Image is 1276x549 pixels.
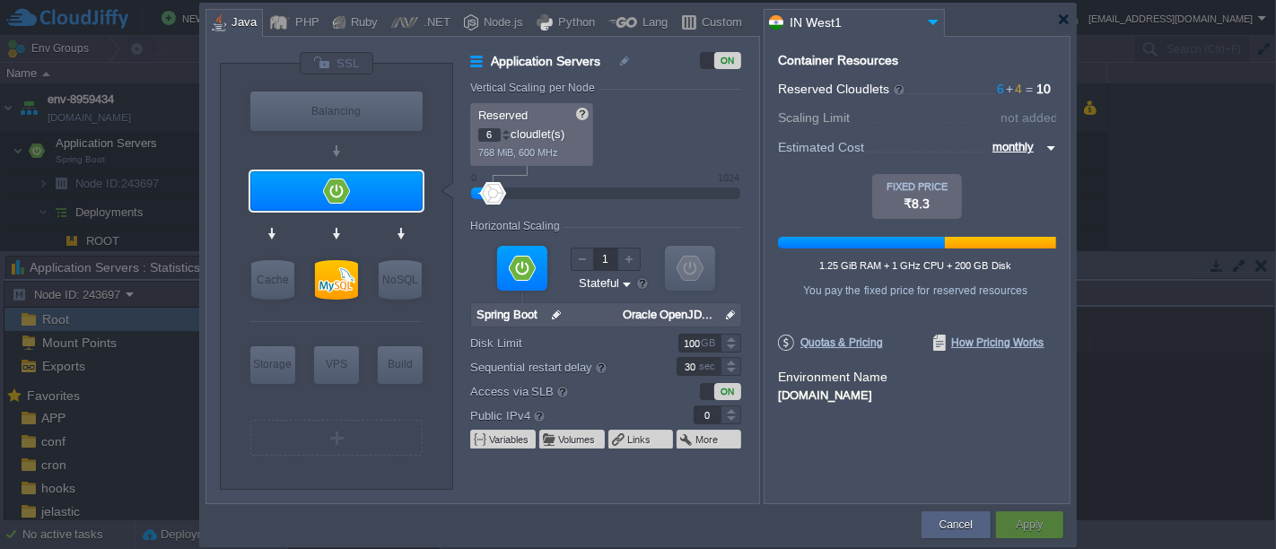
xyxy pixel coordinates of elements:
span: ₹8.3 [905,196,931,211]
div: SQL Databases [315,260,358,300]
span: 10 [1036,82,1051,96]
div: not added [1001,111,1058,124]
div: Balancing [250,91,423,131]
div: Build [378,346,423,382]
div: .NET [418,10,450,37]
span: Reserved Cloudlets [778,82,906,96]
div: NoSQL Databases [379,260,422,300]
label: Public IPv4 [470,405,652,425]
label: Environment Name [778,370,887,384]
span: Reserved [478,109,528,122]
div: sec [699,358,719,375]
button: Apply [1016,516,1043,534]
div: 1024 [718,172,739,183]
div: Load Balancer [250,91,423,131]
div: Node.js [478,10,523,37]
label: Access via SLB [470,381,652,401]
div: VPS [314,346,359,382]
div: Python [553,10,595,37]
span: 768 MiB, 600 MHz [478,147,558,158]
button: Volumes [558,432,597,447]
label: Disk Limit [470,334,652,353]
div: Cache [251,260,294,300]
label: Sequential restart delay [470,357,652,377]
span: Quotas & Pricing [778,335,883,351]
button: Variables [489,432,530,447]
div: Ruby [345,10,378,37]
div: Elastic VPS [314,346,359,384]
div: GB [701,335,719,352]
span: 4 [1004,82,1022,96]
div: Custom [696,10,742,37]
div: Vertical Scaling per Node [470,82,599,94]
div: You pay the fixed price for reserved resources [777,284,1053,297]
span: Estimated Cost [778,137,864,157]
div: Horizontal Scaling [470,220,564,232]
span: How Pricing Works [933,335,1044,351]
div: Java [226,10,257,37]
div: NoSQL [379,260,422,300]
div: PHP [290,10,319,37]
div: Container Resources [778,54,898,67]
div: [DOMAIN_NAME] [778,386,1056,402]
span: Scaling Limit [778,110,850,125]
div: Lang [637,10,668,37]
span: = [1022,82,1036,96]
div: FIXED PRICE [872,181,962,192]
div: Storage Containers [250,346,295,384]
button: More [695,432,720,447]
div: ON [714,52,741,69]
button: Links [627,432,652,447]
div: Storage [250,346,295,382]
span: + [1004,82,1015,96]
div: 1.25 GiB RAM + 1 GHz CPU + 200 GB Disk [777,260,1053,271]
div: ON [714,383,741,400]
div: 0 [471,172,476,183]
div: Create New Layer [250,420,423,456]
div: Build Node [378,346,423,384]
div: Application Servers [250,171,423,211]
button: Cancel [940,516,973,534]
span: 6 [997,82,1004,96]
p: cloudlet(s) [478,123,587,142]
